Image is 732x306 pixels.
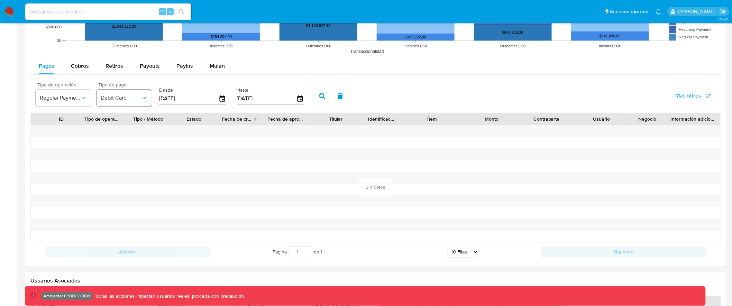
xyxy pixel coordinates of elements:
[610,8,649,15] span: Accesos rápidos
[720,8,727,15] a: Salir
[30,277,721,284] h2: Usuarios Asociados
[717,16,729,22] span: 3.154.0
[678,8,717,15] p: diego.assum@mercadolibre.com
[656,9,661,15] a: Notificaciones
[169,8,171,15] span: s
[25,7,191,16] input: Buscar usuario o caso...
[174,7,189,17] button: search-icon
[160,8,165,15] span: ⌥
[44,295,90,297] p: Ambiente: PRODUCCIÓN
[93,293,245,299] p: Todas las acciones impactan usuarios reales, proceda con precaución.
